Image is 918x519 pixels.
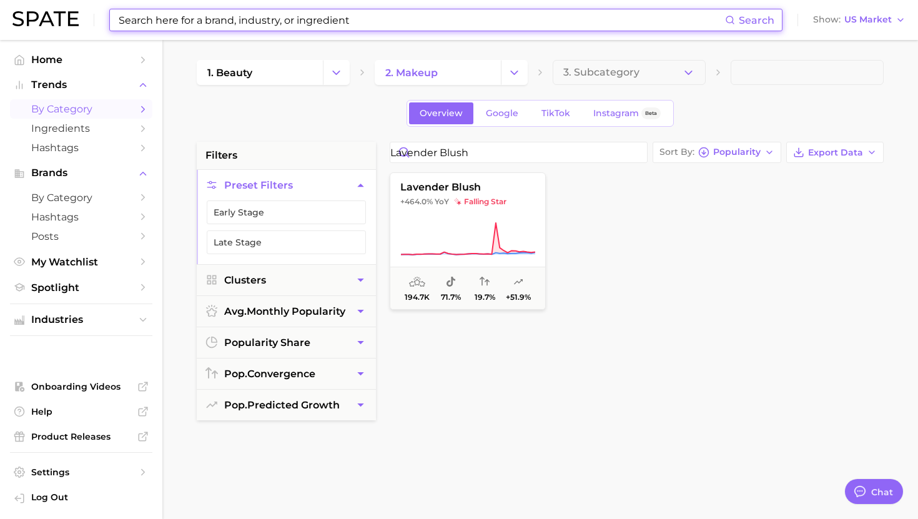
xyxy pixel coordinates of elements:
span: by Category [31,103,131,115]
button: Change Category [501,60,528,85]
span: Industries [31,314,131,325]
span: Export Data [808,147,863,158]
a: Onboarding Videos [10,377,152,396]
span: monthly popularity [224,305,345,317]
span: 2. makeup [385,67,438,79]
span: Log Out [31,492,142,503]
button: Sort ByPopularity [653,142,781,163]
a: Help [10,402,152,421]
a: Ingredients [10,119,152,138]
button: avg.monthly popularity [197,296,376,327]
span: Google [486,108,518,119]
a: TikTok [531,102,581,124]
a: Posts [10,227,152,246]
a: Hashtags [10,207,152,227]
a: Log out. Currently logged in with e-mail mathilde@spate.nyc. [10,488,152,509]
button: popularity share [197,327,376,358]
a: My Watchlist [10,252,152,272]
button: Export Data [786,142,884,163]
input: Search here for a brand, industry, or ingredient [117,9,725,31]
span: average monthly popularity: Low Popularity [409,275,425,290]
span: Sort By [659,149,694,156]
button: Brands [10,164,152,182]
span: Instagram [593,108,639,119]
span: Onboarding Videos [31,381,131,392]
span: Posts [31,230,131,242]
span: +51.9% [506,293,531,302]
span: convergence [224,368,315,380]
span: US Market [844,16,892,23]
span: Show [813,16,841,23]
span: by Category [31,192,131,204]
button: Industries [10,310,152,329]
span: Hashtags [31,142,131,154]
span: Search [739,14,774,26]
button: lavender blush+464.0% YoYfalling starfalling star194.7k71.7%19.7%+51.9% [390,172,546,310]
span: falling star [454,197,506,207]
button: Clusters [197,265,376,295]
button: Preset Filters [197,170,376,200]
span: 1. beauty [207,67,252,79]
img: SPATE [12,11,79,26]
span: Trends [31,79,131,91]
span: Clusters [224,274,266,286]
span: predicted growth [224,399,340,411]
span: Spotlight [31,282,131,294]
a: Home [10,50,152,69]
button: pop.convergence [197,358,376,389]
button: 3. Subcategory [553,60,706,85]
span: My Watchlist [31,256,131,268]
abbr: popularity index [224,399,247,411]
span: 71.7% [441,293,461,302]
a: Overview [409,102,473,124]
span: Beta [645,108,657,119]
span: 3. Subcategory [563,67,639,78]
a: Hashtags [10,138,152,157]
span: Home [31,54,131,66]
span: Ingredients [31,122,131,134]
span: Help [31,406,131,417]
button: Change Category [323,60,350,85]
span: popularity share: TikTok [446,275,456,290]
a: Google [475,102,529,124]
span: Overview [420,108,463,119]
button: Late Stage [207,230,366,254]
a: by Category [10,99,152,119]
span: YoY [435,197,449,207]
a: Product Releases [10,427,152,446]
span: popularity share [224,337,310,348]
span: 19.7% [475,293,495,302]
span: popularity predicted growth: Likely [513,275,523,290]
button: ShowUS Market [810,12,909,28]
span: Hashtags [31,211,131,223]
a: Settings [10,463,152,482]
span: 194.7k [405,293,430,302]
a: 1. beauty [197,60,323,85]
a: 2. makeup [375,60,501,85]
span: Settings [31,467,131,478]
span: Product Releases [31,431,131,442]
span: Preset Filters [224,179,293,191]
span: TikTok [541,108,570,119]
a: Spotlight [10,278,152,297]
span: +464.0% [400,197,433,206]
span: filters [205,148,237,163]
a: InstagramBeta [583,102,671,124]
abbr: average [224,305,247,317]
button: Early Stage [207,200,366,224]
span: Brands [31,167,131,179]
span: lavender blush [390,182,545,193]
span: Popularity [713,149,761,156]
img: falling star [454,198,461,205]
a: by Category [10,188,152,207]
button: pop.predicted growth [197,390,376,420]
abbr: popularity index [224,368,247,380]
input: Search in makeup [390,142,647,162]
span: popularity convergence: Very Low Convergence [480,275,490,290]
button: Trends [10,76,152,94]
